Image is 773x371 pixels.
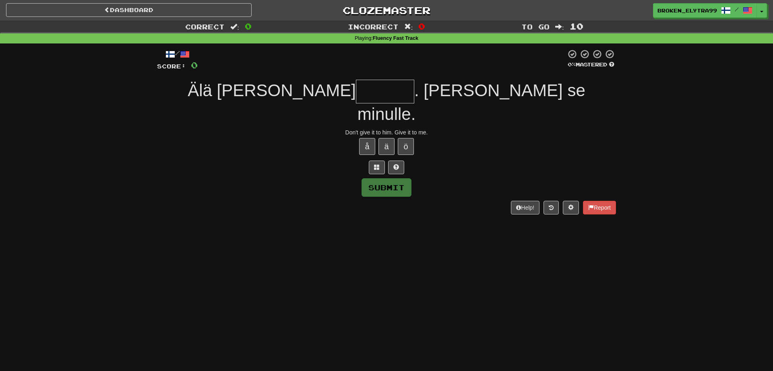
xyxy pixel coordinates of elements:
[570,21,583,31] span: 10
[398,138,414,155] button: ö
[388,161,404,174] button: Single letter hint - you only get 1 per sentence and score half the points! alt+h
[568,61,576,68] span: 0 %
[358,81,585,124] span: . [PERSON_NAME] se minulle.
[373,35,418,41] strong: Fluency Fast Track
[418,21,425,31] span: 0
[359,138,375,155] button: å
[185,23,225,31] span: Correct
[583,201,616,214] button: Report
[369,161,385,174] button: Switch sentence to multiple choice alt+p
[521,23,550,31] span: To go
[191,60,198,70] span: 0
[735,6,739,12] span: /
[653,3,757,18] a: Broken_Elytra993 /
[157,49,198,59] div: /
[245,21,252,31] span: 0
[157,63,186,70] span: Score:
[157,128,616,136] div: Don't give it to him. Give it to me.
[657,7,717,14] span: Broken_Elytra993
[230,23,239,30] span: :
[264,3,509,17] a: Clozemaster
[566,61,616,68] div: Mastered
[362,178,411,197] button: Submit
[555,23,564,30] span: :
[188,81,356,100] span: Älä [PERSON_NAME]
[404,23,413,30] span: :
[511,201,539,214] button: Help!
[348,23,399,31] span: Incorrect
[6,3,252,17] a: Dashboard
[544,201,559,214] button: Round history (alt+y)
[378,138,395,155] button: ä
